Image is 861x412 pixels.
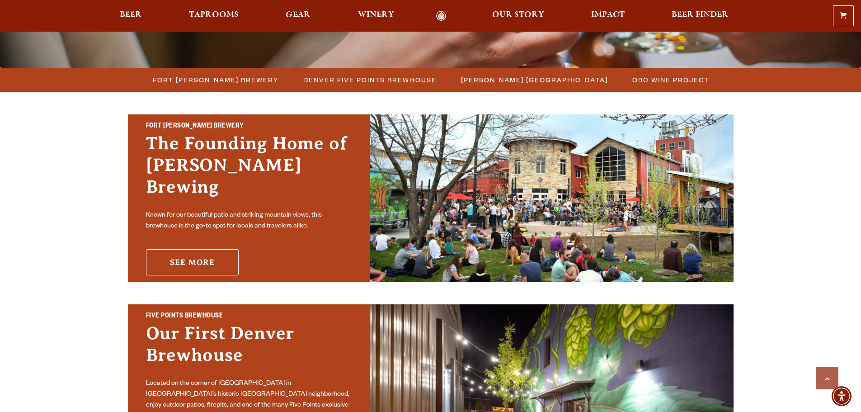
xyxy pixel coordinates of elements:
a: OBC Wine Project [627,73,714,86]
p: Known for our beautiful patio and striking mountain views, this brewhouse is the go-to spot for l... [146,210,352,232]
h2: Fort [PERSON_NAME] Brewery [146,121,352,133]
span: Our Story [492,11,544,19]
span: Fort [PERSON_NAME] Brewery [153,73,279,86]
a: Gear [280,11,316,21]
span: Winery [358,11,394,19]
span: Beer [120,11,142,19]
a: [PERSON_NAME] [GEOGRAPHIC_DATA] [456,73,612,86]
h3: Our First Denver Brewhouse [146,322,352,375]
a: Impact [585,11,630,21]
div: Accessibility Menu [832,386,852,406]
a: Taprooms [183,11,245,21]
h2: Five Points Brewhouse [146,311,352,322]
a: Denver Five Points Brewhouse [298,73,441,86]
a: See More [146,249,239,275]
a: Odell Home [424,11,458,21]
img: Fort Collins Brewery & Taproom' [370,114,734,282]
span: Denver Five Points Brewhouse [303,73,437,86]
a: Winery [352,11,400,21]
span: Beer Finder [672,11,729,19]
a: Our Story [486,11,550,21]
a: Beer [114,11,148,21]
a: Fort [PERSON_NAME] Brewery [147,73,283,86]
a: Scroll to top [816,367,838,389]
span: [PERSON_NAME] [GEOGRAPHIC_DATA] [461,73,608,86]
h3: The Founding Home of [PERSON_NAME] Brewing [146,133,352,207]
span: OBC Wine Project [632,73,709,86]
span: Impact [591,11,625,19]
a: Beer Finder [666,11,734,21]
span: Gear [286,11,311,19]
span: Taprooms [189,11,239,19]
